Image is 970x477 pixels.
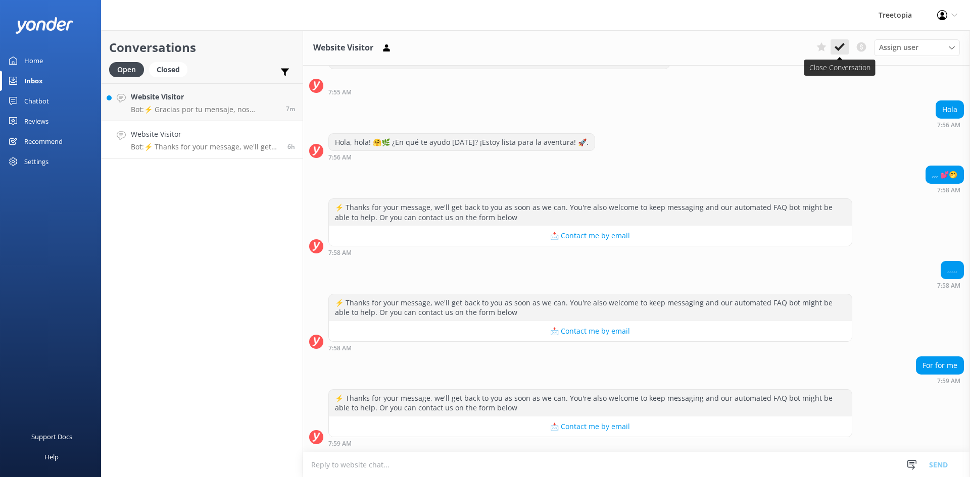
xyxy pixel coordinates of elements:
[941,261,963,279] div: ,,,,,
[328,249,852,256] div: Sep 30 2025 07:58am (UTC -06:00) America/Mexico_City
[937,282,964,289] div: Sep 30 2025 07:58am (UTC -06:00) America/Mexico_City
[286,104,295,113] span: Sep 30 2025 02:13pm (UTC -06:00) America/Mexico_City
[329,416,852,437] button: 📩 Contact me by email
[328,154,352,161] strong: 7:56 AM
[24,151,48,172] div: Settings
[329,390,852,416] div: ⚡ Thanks for your message, we'll get back to you as soon as we can. You're also welcome to keep m...
[328,153,595,161] div: Sep 30 2025 07:56am (UTC -06:00) America/Mexico_City
[936,101,963,118] div: Hola
[916,357,963,374] div: For for me
[937,283,960,289] strong: 7:58 AM
[329,321,852,341] button: 📩 Contact me by email
[24,71,43,91] div: Inbox
[102,121,303,159] a: Website VisitorBot:⚡ Thanks for your message, we'll get back to you as soon as we can. You're als...
[329,134,595,151] div: Hola, hola! 🤗🌿 ¿En qué te ayudo [DATE]? ¡Estoy lista para la aventura! 🚀.
[926,186,964,193] div: Sep 30 2025 07:58am (UTC -06:00) America/Mexico_City
[328,250,352,256] strong: 7:58 AM
[936,121,964,128] div: Sep 30 2025 07:56am (UTC -06:00) America/Mexico_City
[328,344,852,351] div: Sep 30 2025 07:58am (UTC -06:00) America/Mexico_City
[149,62,187,77] div: Closed
[879,42,918,53] span: Assign user
[24,111,48,131] div: Reviews
[15,17,73,34] img: yonder-white-logo.png
[313,41,373,55] h3: Website Visitor
[109,64,149,75] a: Open
[149,64,192,75] a: Closed
[131,142,280,151] p: Bot: ⚡ Thanks for your message, we'll get back to you as soon as we can. You're also welcome to k...
[24,50,43,71] div: Home
[926,166,963,183] div: ,,, 💕🤭
[328,89,352,95] strong: 7:55 AM
[44,447,59,467] div: Help
[937,378,960,384] strong: 7:59 AM
[329,199,852,226] div: ⚡ Thanks for your message, we'll get back to you as soon as we can. You're also welcome to keep m...
[916,377,964,384] div: Sep 30 2025 07:59am (UTC -06:00) America/Mexico_City
[937,122,960,128] strong: 7:56 AM
[328,88,670,95] div: Sep 30 2025 07:55am (UTC -06:00) America/Mexico_City
[287,142,295,151] span: Sep 30 2025 07:59am (UTC -06:00) America/Mexico_City
[109,62,144,77] div: Open
[329,294,852,321] div: ⚡ Thanks for your message, we'll get back to you as soon as we can. You're also welcome to keep m...
[874,39,960,56] div: Assign User
[328,440,852,447] div: Sep 30 2025 07:59am (UTC -06:00) America/Mexico_City
[109,38,295,57] h2: Conversations
[24,91,49,111] div: Chatbot
[328,441,352,447] strong: 7:59 AM
[31,427,72,447] div: Support Docs
[329,226,852,246] button: 📩 Contact me by email
[102,83,303,121] a: Website VisitorBot:⚡ Gracias por tu mensaje, nos pondremos en contacto contigo lo antes posible. ...
[131,129,280,140] h4: Website Visitor
[24,131,63,151] div: Recommend
[328,345,352,351] strong: 7:58 AM
[131,105,278,114] p: Bot: ⚡ Gracias por tu mensaje, nos pondremos en contacto contigo lo antes posible. También puedes...
[937,187,960,193] strong: 7:58 AM
[131,91,278,102] h4: Website Visitor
